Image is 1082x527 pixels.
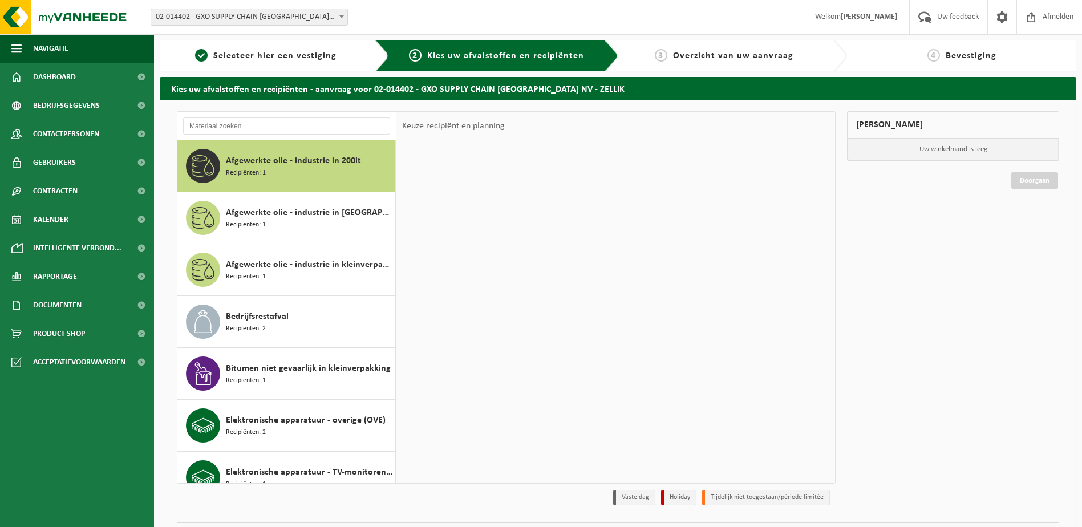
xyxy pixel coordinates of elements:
[661,490,696,505] li: Holiday
[226,168,266,179] span: Recipiënten: 1
[226,375,266,386] span: Recipiënten: 1
[226,271,266,282] span: Recipiënten: 1
[177,192,396,244] button: Afgewerkte olie - industrie in [GEOGRAPHIC_DATA] Recipiënten: 1
[226,310,289,323] span: Bedrijfsrestafval
[33,319,85,348] span: Product Shop
[151,9,347,25] span: 02-014402 - GXO SUPPLY CHAIN BELGIUM NV - ZELLIK
[409,49,422,62] span: 2
[848,139,1059,160] p: Uw winkelmand is leeg
[33,120,99,148] span: Contactpersonen
[33,34,68,63] span: Navigatie
[195,49,208,62] span: 1
[226,323,266,334] span: Recipiënten: 2
[33,91,100,120] span: Bedrijfsgegevens
[226,258,392,271] span: Afgewerkte olie - industrie in kleinverpakking
[177,296,396,348] button: Bedrijfsrestafval Recipiënten: 2
[33,291,82,319] span: Documenten
[33,148,76,177] span: Gebruikers
[946,51,996,60] span: Bevestiging
[226,465,392,479] span: Elektronische apparatuur - TV-monitoren (TVM)
[33,348,125,376] span: Acceptatievoorwaarden
[226,362,391,375] span: Bitumen niet gevaarlijk in kleinverpakking
[427,51,584,60] span: Kies uw afvalstoffen en recipiënten
[165,49,366,63] a: 1Selecteer hier een vestiging
[673,51,793,60] span: Overzicht van uw aanvraag
[177,452,396,504] button: Elektronische apparatuur - TV-monitoren (TVM) Recipiënten: 1
[33,205,68,234] span: Kalender
[226,206,392,220] span: Afgewerkte olie - industrie in [GEOGRAPHIC_DATA]
[177,348,396,400] button: Bitumen niet gevaarlijk in kleinverpakking Recipiënten: 1
[655,49,667,62] span: 3
[841,13,898,21] strong: [PERSON_NAME]
[33,177,78,205] span: Contracten
[183,117,390,135] input: Materiaal zoeken
[613,490,655,505] li: Vaste dag
[177,140,396,192] button: Afgewerkte olie - industrie in 200lt Recipiënten: 1
[396,112,510,140] div: Keuze recipiënt en planning
[847,111,1059,139] div: [PERSON_NAME]
[1011,172,1058,189] a: Doorgaan
[226,427,266,438] span: Recipiënten: 2
[33,234,121,262] span: Intelligente verbond...
[226,154,361,168] span: Afgewerkte olie - industrie in 200lt
[33,63,76,91] span: Dashboard
[213,51,337,60] span: Selecteer hier een vestiging
[226,414,386,427] span: Elektronische apparatuur - overige (OVE)
[226,220,266,230] span: Recipiënten: 1
[927,49,940,62] span: 4
[226,479,266,490] span: Recipiënten: 1
[160,77,1076,99] h2: Kies uw afvalstoffen en recipiënten - aanvraag voor 02-014402 - GXO SUPPLY CHAIN [GEOGRAPHIC_DATA...
[33,262,77,291] span: Rapportage
[177,400,396,452] button: Elektronische apparatuur - overige (OVE) Recipiënten: 2
[177,244,396,296] button: Afgewerkte olie - industrie in kleinverpakking Recipiënten: 1
[151,9,348,26] span: 02-014402 - GXO SUPPLY CHAIN BELGIUM NV - ZELLIK
[702,490,830,505] li: Tijdelijk niet toegestaan/période limitée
